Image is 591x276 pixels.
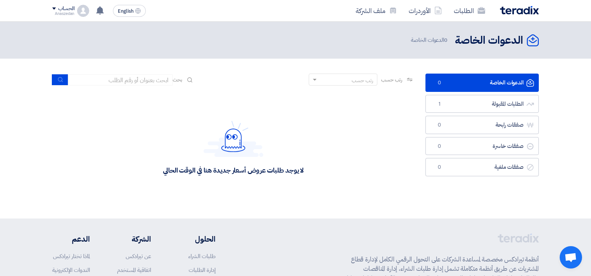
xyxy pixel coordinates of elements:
[350,2,403,19] a: ملف الشركة
[52,233,90,245] li: الدعم
[500,6,539,15] img: Teradix logo
[117,266,151,274] a: اتفاقية المستخدم
[425,158,539,176] a: صفقات ملغية0
[435,100,444,108] span: 1
[118,9,133,14] span: English
[455,33,523,48] h2: الدعوات الخاصة
[189,266,216,274] a: إدارة الطلبات
[204,121,263,157] img: Hello
[352,77,373,84] div: رتب حسب
[444,36,447,44] span: 0
[188,252,216,260] a: طلبات الشراء
[435,164,444,171] span: 0
[411,36,449,44] span: الدعوات الخاصة
[163,166,304,174] div: لا يوجد طلبات عروض أسعار جديدة هنا في الوقت الحالي
[435,79,444,87] span: 0
[425,95,539,113] a: الطلبات المقبولة1
[126,252,151,260] a: عن تيرادكس
[381,76,402,84] span: رتب حسب
[52,266,90,274] a: الندوات الإلكترونية
[425,137,539,155] a: صفقات خاسرة0
[68,74,173,86] input: ابحث بعنوان أو رقم الطلب
[425,116,539,134] a: صفقات رابحة0
[403,2,448,19] a: الأوردرات
[112,233,151,245] li: الشركة
[77,5,89,17] img: profile_test.png
[53,252,90,260] a: لماذا تختار تيرادكس
[560,246,582,269] a: Open chat
[173,233,216,245] li: الحلول
[425,74,539,92] a: الدعوات الخاصة0
[448,2,491,19] a: الطلبات
[173,76,182,84] span: بحث
[52,12,74,16] div: Anaszedan
[435,121,444,129] span: 0
[58,6,74,12] div: الحساب
[435,143,444,150] span: 0
[113,5,146,17] button: English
